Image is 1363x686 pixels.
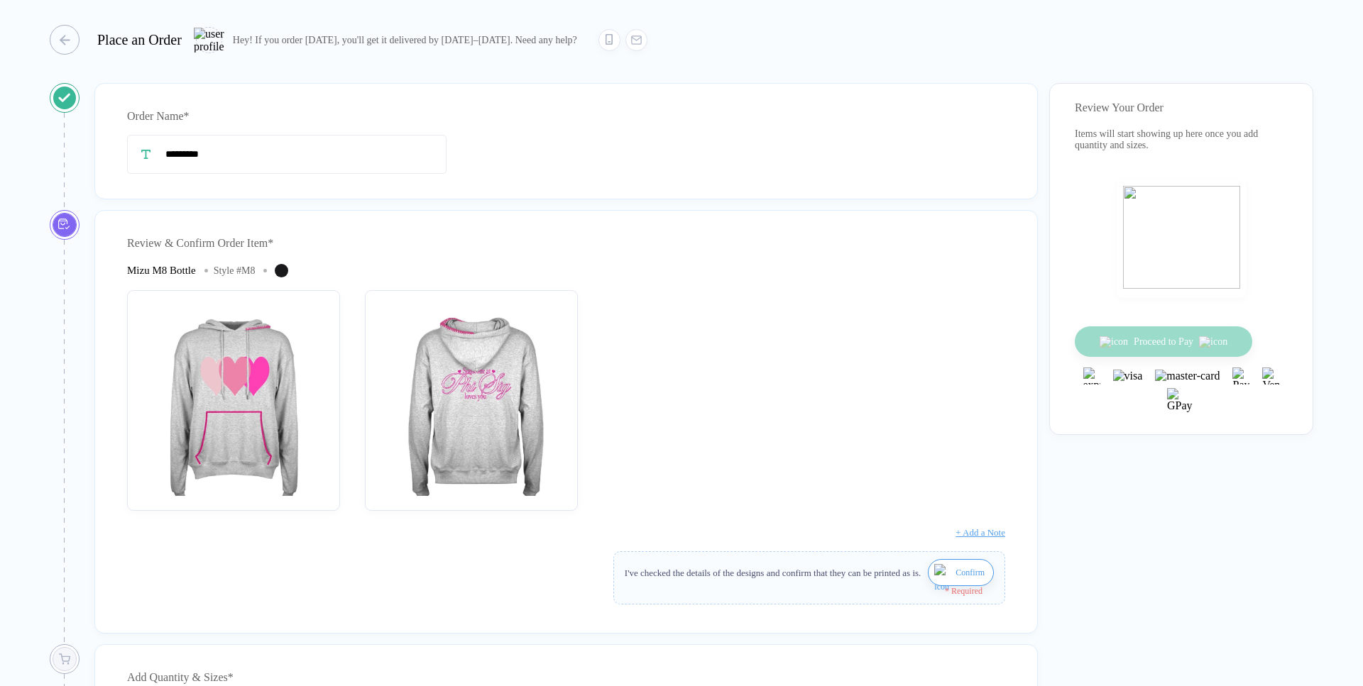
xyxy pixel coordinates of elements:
[1262,367,1279,385] img: Venmo
[956,521,1005,544] button: + Add a Note
[1167,388,1195,416] img: GPay
[194,28,224,52] img: user profile
[127,105,1005,128] div: Order Name
[97,32,182,48] div: Place an Order
[1123,186,1240,289] img: shopping_bag.png
[956,527,1005,538] span: + Add a Note
[928,559,994,586] button: iconConfirm
[1083,367,1100,385] img: express
[1075,128,1288,151] div: Items will start showing up here once you add quantity and sizes.
[934,564,952,598] img: icon
[625,586,982,597] div: * Required
[625,564,921,582] div: I've checked the details of the designs and confirm that they can be printed as is.
[372,297,571,496] img: 1758204897830jfcav_nt_back.png
[233,34,577,46] div: Hey! If you order [DATE], you'll get it delivered by [DATE]–[DATE]. Need any help?
[127,232,1005,255] div: Review & Confirm Order Item
[127,265,196,277] div: Mizu M8 Bottle
[956,561,985,584] span: Confirm
[1232,367,1249,385] img: Paypal
[1155,370,1220,382] img: master-card
[1113,370,1143,382] img: visa
[134,297,333,496] img: 1758204897830jurgt_nt_front.png
[214,265,256,277] div: Style # M8
[1075,101,1288,114] div: Review Your Order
